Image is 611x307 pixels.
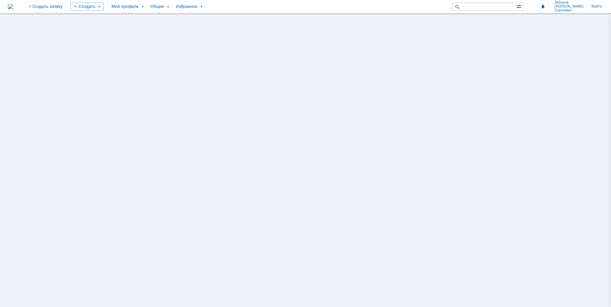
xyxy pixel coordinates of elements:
a: Перейти на домашнюю страницу [8,4,13,9]
span: Расширенный поиск [516,3,523,9]
img: logo [8,4,13,9]
span: Зиборов [555,1,584,5]
span: [PERSON_NAME] [555,5,584,8]
div: Создать [70,3,104,10]
span: Сергеевич [555,8,584,12]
